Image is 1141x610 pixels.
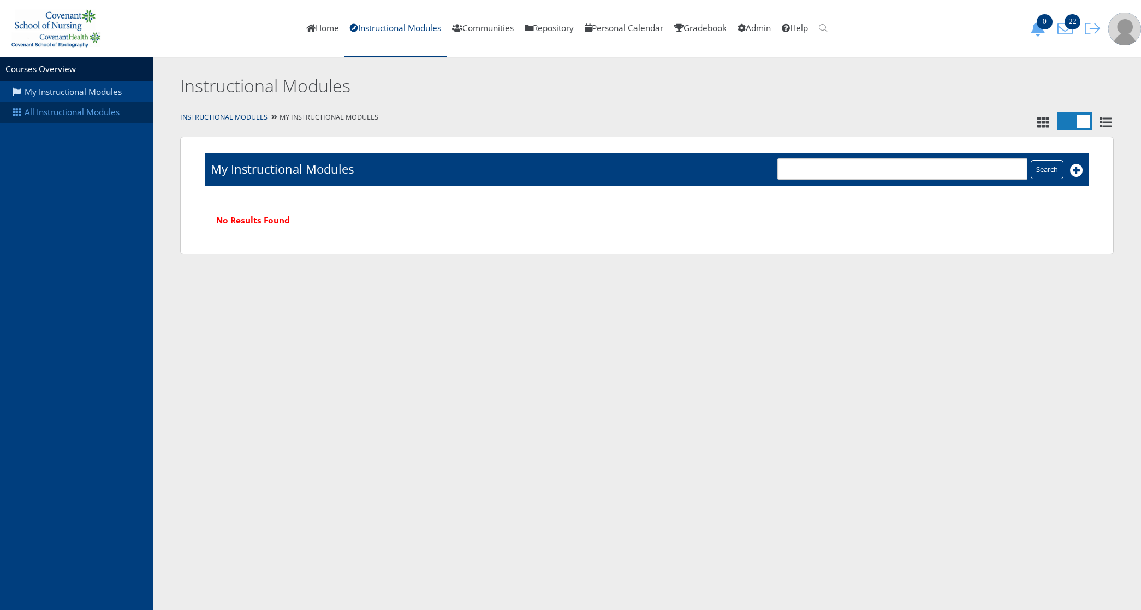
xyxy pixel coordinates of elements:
h1: My Instructional Modules [211,161,354,177]
a: 0 [1026,22,1054,34]
button: 22 [1054,21,1081,37]
img: user-profile-default-picture.png [1108,13,1141,45]
i: Tile [1035,116,1051,128]
a: 22 [1054,22,1081,34]
a: Courses Overview [5,63,76,75]
button: 0 [1026,21,1054,37]
div: My Instructional Modules [153,110,1141,126]
i: Add New [1070,164,1083,177]
span: 22 [1065,14,1080,29]
a: Instructional Modules [180,112,268,122]
i: List [1097,116,1114,128]
h2: Instructional Modules [180,74,901,98]
input: Search [1031,160,1063,179]
span: 0 [1037,14,1053,29]
div: No Results Found [205,203,1089,238]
